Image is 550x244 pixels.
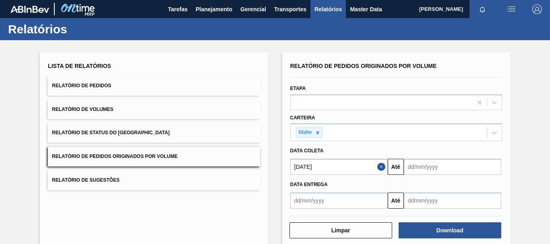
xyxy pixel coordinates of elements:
[48,123,260,143] button: Relatório de Status do [GEOGRAPHIC_DATA]
[350,4,382,14] span: Master Data
[52,83,111,88] span: Relatório de Pedidos
[290,193,388,209] input: dd/mm/yyyy
[52,130,170,135] span: Relatório de Status do [GEOGRAPHIC_DATA]
[507,4,516,14] img: userActions
[290,182,328,187] span: Data entrega
[290,159,388,175] input: dd/mm/yyyy
[48,63,111,69] span: Lista de Relatórios
[274,4,306,14] span: Transportes
[399,222,501,238] button: Download
[296,127,313,137] div: Malte
[48,147,260,166] button: Relatório de Pedidos Originados por Volume
[52,107,113,112] span: Relatório de Volumes
[290,86,306,91] label: Etapa
[388,193,404,209] button: Até
[48,170,260,190] button: Relatório de Sugestões
[290,63,437,69] span: Relatório de Pedidos Originados por Volume
[377,159,388,175] button: Close
[314,4,342,14] span: Relatórios
[532,4,542,14] img: Logout
[48,100,260,119] button: Relatório de Volumes
[404,159,501,175] input: dd/mm/yyyy
[52,177,120,183] span: Relatório de Sugestões
[289,222,392,238] button: Limpar
[8,25,151,34] h1: Relatórios
[290,115,315,121] label: Carteira
[196,4,232,14] span: Planejamento
[290,148,324,154] span: Data coleta
[10,6,49,13] img: TNhmsLtSVTkK8tSr43FrP2fwEKptu5GPRR3wAAAABJRU5ErkJggg==
[469,4,495,15] button: Notificações
[240,4,266,14] span: Gerencial
[388,159,404,175] button: Até
[168,4,188,14] span: Tarefas
[48,76,260,96] button: Relatório de Pedidos
[52,154,178,159] span: Relatório de Pedidos Originados por Volume
[404,193,501,209] input: dd/mm/yyyy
